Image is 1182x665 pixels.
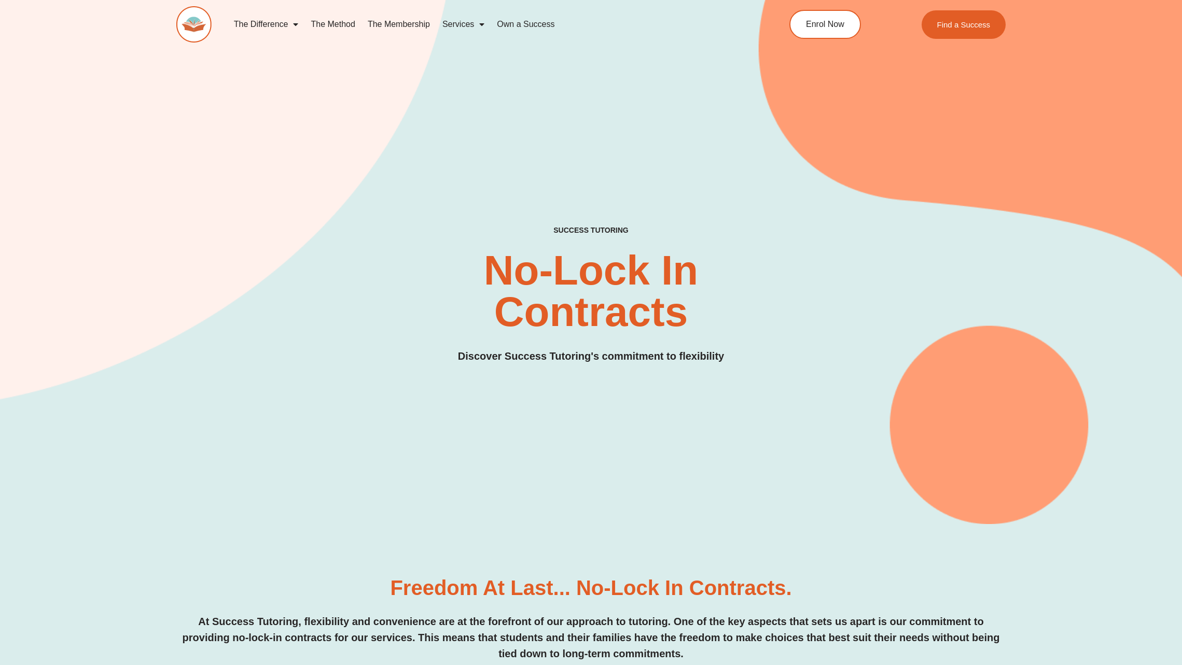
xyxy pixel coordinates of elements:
[361,12,436,36] a: The Membership
[468,226,714,235] h4: SUCCESS TUTORING​
[228,12,305,36] a: The Difference
[937,21,991,29] span: Find a Success
[304,12,361,36] a: The Method
[922,10,1006,39] a: Find a Success
[436,12,491,36] a: Services
[228,12,742,36] nav: Menu
[789,10,861,39] a: Enrol Now
[491,12,561,36] a: Own a Success
[404,250,779,333] h2: No-Lock In Contracts
[390,577,791,598] h3: Freedom at Last... No-Lock In Contracts.
[176,614,1006,662] p: At Success Tutoring, flexibility and convenience are at the forefront of our approach to tutoring...
[458,348,724,364] h3: Discover Success Tutoring's commitment to flexibility
[806,20,844,29] span: Enrol Now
